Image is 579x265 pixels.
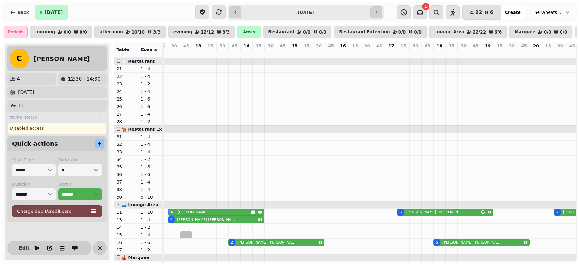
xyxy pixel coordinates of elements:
p: 1 - 4 [141,187,160,193]
p: 50 [116,194,136,200]
button: 226 [462,5,500,20]
p: 25 [116,96,136,102]
p: 0 [413,50,418,56]
p: 0 [280,50,285,56]
p: 0 / 0 [544,30,551,34]
p: 0 / 0 [303,30,311,34]
p: afternoon [100,30,123,34]
p: 31 [116,134,136,140]
p: 0 [570,50,574,56]
p: 0 [546,50,550,56]
p: 0 [304,50,309,56]
p: 0 [328,50,333,56]
p: 17 [388,43,394,49]
p: 14 [116,224,136,230]
p: 30 [171,43,177,49]
label: Duration [12,181,56,187]
p: 20 [533,43,539,49]
p: 35 [116,164,136,170]
p: morning [35,30,55,34]
p: 1 - 4 [141,149,160,155]
p: 16 [340,43,346,49]
p: 0 [377,50,381,56]
p: [PERSON_NAME] [PERSON_NAME] [237,240,296,245]
p: 28 [116,119,136,125]
button: Restaurant0/00/0 [263,26,331,38]
p: 15 [256,43,261,49]
button: Back [5,5,34,20]
p: 13 [195,43,201,49]
p: 0 / 0 [80,30,87,34]
p: 6 - 10 [141,194,160,200]
p: 11 [18,102,24,109]
p: 3 / 3 [223,30,230,34]
p: 27 [116,111,136,117]
p: 1 - 4 [141,88,160,94]
p: 15 [449,43,454,49]
p: 1 - 4 [141,141,160,147]
p: 45 [521,43,527,49]
p: 23 [116,81,136,87]
p: 30 [220,43,225,49]
p: 1 - 2 [141,247,160,253]
span: Back [17,10,29,14]
span: Edit [21,246,28,251]
p: 30 [509,43,515,49]
p: 1 - 6 [141,104,160,110]
p: 0 [521,50,526,56]
p: 0 [425,50,430,56]
button: Marquee0/00/0 [509,26,572,38]
p: 0 [340,50,345,56]
h2: [PERSON_NAME] [34,55,90,63]
p: 0 [208,50,213,56]
p: 0 / 0 [414,30,422,34]
p: [DATE] [18,89,34,96]
p: 0 [196,50,201,56]
p: 0 [316,50,321,56]
p: 19 [485,43,491,49]
p: 10 / 10 [131,30,145,34]
div: 4 [170,210,173,215]
span: Covers [141,47,157,52]
p: 0 [353,50,357,56]
span: Create [505,10,521,14]
p: 0 [461,50,466,56]
span: C [17,55,22,62]
p: 6 / 6 [495,30,502,34]
p: 33 [116,149,136,155]
p: 0 / 0 [398,30,406,34]
p: 22 / 22 [473,30,486,34]
span: 22 [475,10,482,15]
p: 15 [304,43,310,49]
p: 0 / 0 [319,30,327,34]
p: 5 [437,50,442,56]
p: 1 - 4 [141,232,160,238]
p: 30 [316,43,322,49]
p: 0 [220,50,225,56]
p: 45 [232,43,237,49]
label: Party size [58,157,102,163]
span: [DATE] [45,10,63,15]
p: 0 / 0 [560,30,567,34]
p: 2 [232,50,237,56]
p: 45 [376,43,382,49]
span: 🫕 Restaurant Extention [122,127,179,132]
div: Disabled access [7,123,107,134]
p: 0 [184,50,188,56]
span: 1 [425,5,427,8]
button: Charge debit/credit card [12,205,102,217]
button: Restaurant Extention0/00/0 [334,26,427,38]
p: 0 [497,50,502,56]
p: 0 [485,50,490,56]
p: 1 - 4 [141,111,160,117]
p: 0 [509,50,514,56]
p: Restaurant [268,30,295,34]
p: 18 [437,43,442,49]
p: 45 [425,43,430,49]
p: Lounge Area [434,30,464,34]
p: 30 [413,43,418,49]
p: [PERSON_NAME] [178,210,208,215]
button: Create [500,5,526,20]
p: 1 - 2 [141,224,160,230]
p: [PERSON_NAME] [PERSON_NAME] [442,240,501,245]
